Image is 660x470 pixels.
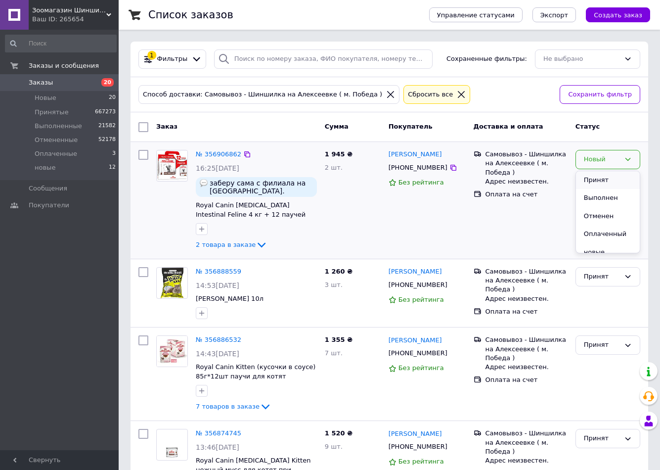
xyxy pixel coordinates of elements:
span: Без рейтинга [398,296,444,303]
div: Сбросить все [406,90,455,100]
a: Royal Canin [MEDICAL_DATA] Intestinal Feline 4 кг + 12 паучей диета для кошек при нарушениях пище... [196,201,312,236]
span: 20 [101,78,114,87]
li: Отменен [576,207,640,226]
div: Адрес неизвестен. [485,177,568,186]
a: № 356888559 [196,268,241,275]
button: Сохранить фильтр [560,85,640,104]
div: Оплата на счет [485,307,568,316]
div: Оплата на счет [485,376,568,384]
a: Фото товару [156,150,188,182]
span: Управление статусами [437,11,515,19]
input: Поиск по номеру заказа, ФИО покупателя, номеру телефона, Email, номеру накладной [214,49,433,69]
a: № 356886532 [196,336,241,343]
a: 7 товаров в заказе [196,403,271,410]
input: Поиск [5,35,117,52]
span: 7 товаров в заказе [196,403,260,410]
span: Экспорт [540,11,568,19]
div: Способ доставки: Самовывоз - Шиншилка на Алексеевке ( м. Победа ) [141,90,384,100]
img: Фото товару [161,268,183,298]
li: Принят [576,171,640,189]
img: :speech_balloon: [200,179,208,187]
span: 12 [109,163,116,172]
a: [PERSON_NAME] [389,267,442,277]
span: 3 шт. [325,281,343,288]
span: 9 шт. [325,443,343,450]
div: Самовывоз - Шиншилка на Алексеевке ( м. Победа ) [485,267,568,294]
div: [PHONE_NUMBER] [387,440,449,453]
a: Фото товару [156,267,188,299]
div: Оплата на счет [485,190,568,199]
a: Фото товару [156,335,188,367]
div: Адрес неизвестен. [485,363,568,372]
span: 1 945 ₴ [325,150,352,158]
span: 52178 [98,136,116,144]
div: [PHONE_NUMBER] [387,347,449,360]
span: Без рейтинга [398,458,444,465]
span: 20 [109,94,116,102]
span: 1 520 ₴ [325,429,352,437]
span: Статус [575,123,600,130]
button: Экспорт [532,7,576,22]
img: Фото товару [161,429,183,460]
li: Оплаченный [576,225,640,243]
a: [PERSON_NAME] [389,336,442,345]
a: № 356906862 [196,150,241,158]
div: Принят [584,272,620,282]
div: Адрес неизвестен. [485,456,568,465]
span: 2 товара в заказе [196,241,256,248]
div: Ваш ID: 265654 [32,15,119,24]
div: Не выбрано [543,54,620,64]
span: 2 шт. [325,164,343,171]
div: Новый [584,154,620,165]
span: заберу сама с филиала на [GEOGRAPHIC_DATA]. [210,179,313,195]
span: Без рейтинга [398,364,444,372]
span: 13:46[DATE] [196,443,239,451]
span: 21582 [98,122,116,131]
span: 14:53[DATE] [196,282,239,289]
span: [PERSON_NAME] 10л [196,295,264,302]
span: Покупатели [29,201,69,210]
span: 1 260 ₴ [325,268,352,275]
span: Заказы и сообщения [29,61,99,70]
li: Выполнен [576,189,640,207]
a: Создать заказ [576,11,650,18]
div: Самовывоз - Шиншилка на Алексеевке ( м. Победа ) [485,429,568,456]
span: Принятые [35,108,69,117]
a: Фото товару [156,429,188,461]
button: Управление статусами [429,7,523,22]
div: Принят [584,340,620,350]
span: Выполненные [35,122,82,131]
div: Адрес неизвестен. [485,294,568,303]
div: Самовывоз - Шиншилка на Алексеевке ( м. Победа ) [485,335,568,363]
span: 667273 [95,108,116,117]
span: 3 [112,149,116,158]
span: Оплаченные [35,149,77,158]
a: № 356874745 [196,429,241,437]
div: [PHONE_NUMBER] [387,161,449,174]
span: Сумма [325,123,349,130]
div: 1 [147,51,156,60]
a: Royal Canin Kitten (кусочки в соусе) 85г*12шт паучи для котят [196,363,315,380]
span: Заказы [29,78,53,87]
img: Фото товару [157,151,187,181]
li: новые [576,243,640,262]
span: Новые [35,94,56,102]
span: Сообщения [29,184,67,193]
div: [PHONE_NUMBER] [387,279,449,291]
span: Без рейтинга [398,179,444,186]
div: Принят [584,433,620,444]
span: 14:43[DATE] [196,350,239,358]
span: 16:25[DATE] [196,164,239,172]
a: [PERSON_NAME] [389,429,442,439]
span: Создать заказ [594,11,642,19]
a: [PERSON_NAME] [389,150,442,159]
span: Покупатель [389,123,433,130]
a: 2 товара в заказе [196,241,267,248]
button: Создать заказ [586,7,650,22]
span: Фильтры [157,54,188,64]
img: Фото товару [157,336,187,367]
h1: Список заказов [148,9,233,21]
span: 1 355 ₴ [325,336,352,343]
